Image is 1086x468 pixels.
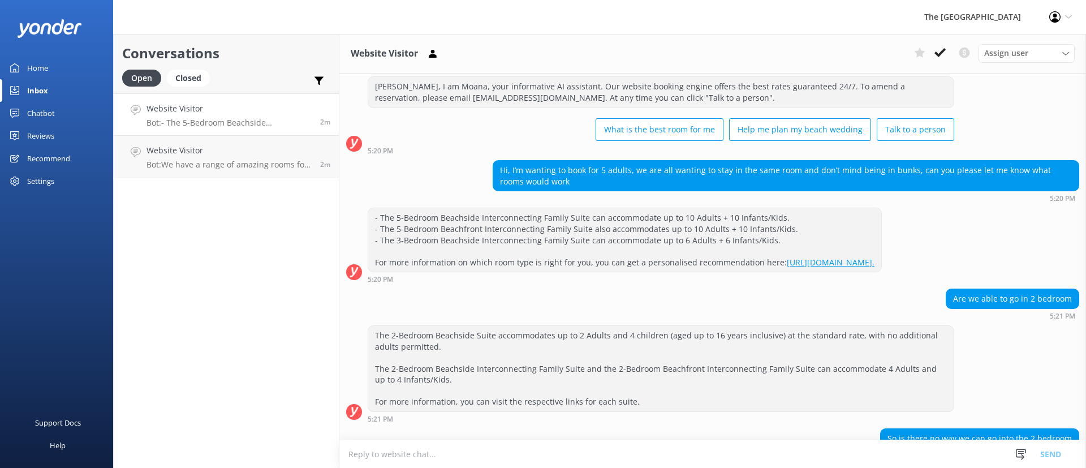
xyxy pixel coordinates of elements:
button: What is the best room for me [596,118,723,141]
a: Open [122,71,167,84]
div: Chatbot [27,102,55,124]
div: Oct 05 2025 05:20pm (UTC -10:00) Pacific/Honolulu [368,275,882,283]
div: Recommend [27,147,70,170]
span: Assign user [984,47,1028,59]
strong: 5:20 PM [1050,195,1075,202]
div: - The 5-Bedroom Beachside Interconnecting Family Suite can accommodate up to 10 Adults + 10 Infan... [368,208,881,272]
p: Bot: - The 5-Bedroom Beachside Interconnecting Family Suite can accommodate up to 10 Adults + 10 ... [146,118,312,128]
img: yonder-white-logo.png [17,19,82,38]
strong: 5:21 PM [1050,313,1075,320]
a: Closed [167,71,216,84]
div: Help [50,434,66,457]
div: Are we able to go in 2 bedroom [946,289,1079,308]
span: Oct 05 2025 05:20pm (UTC -10:00) Pacific/Honolulu [320,160,330,169]
div: Oct 05 2025 05:21pm (UTC -10:00) Pacific/Honolulu [368,415,954,423]
h4: Website Visitor [146,102,312,115]
div: Inbox [27,79,48,102]
button: Talk to a person [877,118,954,141]
div: Oct 05 2025 05:21pm (UTC -10:00) Pacific/Honolulu [946,312,1079,320]
div: The 2-Bedroom Beachside Suite accommodates up to 2 Adults and 4 children (aged up to 16 years inc... [368,326,954,411]
span: Oct 05 2025 05:20pm (UTC -10:00) Pacific/Honolulu [320,117,330,127]
div: Support Docs [35,411,81,434]
h3: Website Visitor [351,46,418,61]
a: Website VisitorBot:- The 5-Bedroom Beachside Interconnecting Family Suite can accommodate up to 1... [114,93,339,136]
div: Settings [27,170,54,192]
a: [URL][DOMAIN_NAME]. [787,257,874,268]
h2: Conversations [122,42,330,64]
div: [PERSON_NAME], I am Moana, your informative AI assistant. Our website booking engine offers the b... [368,77,954,107]
strong: 5:20 PM [368,276,393,283]
div: Oct 05 2025 05:20pm (UTC -10:00) Pacific/Honolulu [368,147,954,154]
a: Website VisitorBot:We have a range of amazing rooms for you to choose from. The best way to help ... [114,136,339,178]
div: Assign User [979,44,1075,62]
div: Closed [167,70,210,87]
button: Help me plan my beach wedding [729,118,871,141]
strong: 5:21 PM [368,416,393,423]
div: Hi, I’m wanting to book for 5 adults, we are all wanting to stay in the same room and don’t mind ... [493,161,1079,191]
div: Home [27,57,48,79]
div: Reviews [27,124,54,147]
div: Open [122,70,161,87]
p: Bot: We have a range of amazing rooms for you to choose from. The best way to help you decide on ... [146,160,312,170]
div: So is there no way we can go into the 2 bedroom [881,429,1079,448]
strong: 5:20 PM [368,148,393,154]
h4: Website Visitor [146,144,312,157]
div: Oct 05 2025 05:20pm (UTC -10:00) Pacific/Honolulu [493,194,1079,202]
